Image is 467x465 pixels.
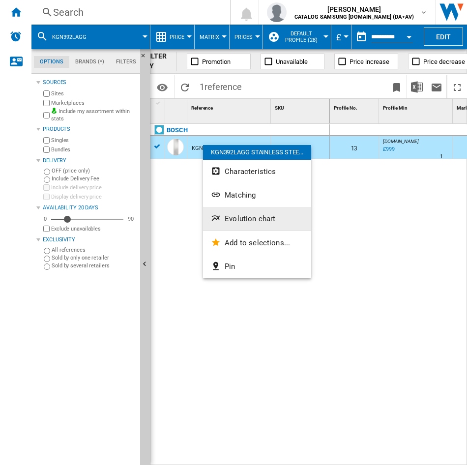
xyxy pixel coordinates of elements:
span: Pin [225,262,235,271]
span: Add to selections... [225,238,290,247]
button: Evolution chart [203,207,311,231]
button: Characteristics [203,160,311,183]
span: Evolution chart [225,214,275,223]
span: Matching [225,191,256,200]
div: KGN392LAGG STAINLESS STEE... [203,145,311,160]
button: Add to selections... [203,231,311,255]
span: Characteristics [225,167,276,176]
button: Pin... [203,255,311,278]
button: Matching [203,183,311,207]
